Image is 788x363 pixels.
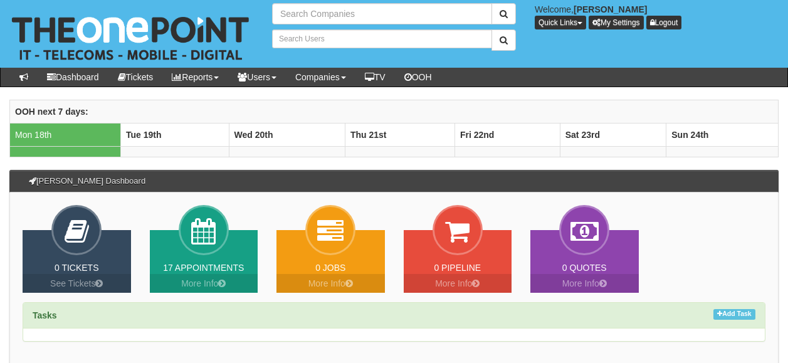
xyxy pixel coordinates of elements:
[404,274,512,293] a: More Info
[23,274,131,293] a: See Tickets
[525,3,788,29] div: Welcome,
[162,68,228,87] a: Reports
[666,123,779,146] th: Sun 24th
[434,263,481,273] a: 0 Pipeline
[574,4,647,14] b: [PERSON_NAME]
[10,100,779,123] th: OOH next 7 days:
[454,123,560,146] th: Fri 22nd
[228,68,286,87] a: Users
[646,16,682,29] a: Logout
[120,123,229,146] th: Tue 19th
[163,263,244,273] a: 17 Appointments
[38,68,108,87] a: Dashboard
[315,263,345,273] a: 0 Jobs
[345,123,454,146] th: Thu 21st
[395,68,441,87] a: OOH
[10,123,121,146] td: Mon 18th
[23,171,152,192] h3: [PERSON_NAME] Dashboard
[276,274,385,293] a: More Info
[589,16,644,29] a: My Settings
[272,29,492,48] input: Search Users
[560,123,666,146] th: Sat 23rd
[713,309,755,320] a: Add Task
[530,274,639,293] a: More Info
[286,68,355,87] a: Companies
[562,263,607,273] a: 0 Quotes
[33,310,57,320] strong: Tasks
[229,123,345,146] th: Wed 20th
[355,68,395,87] a: TV
[108,68,163,87] a: Tickets
[272,3,492,24] input: Search Companies
[150,274,258,293] a: More Info
[535,16,586,29] button: Quick Links
[55,263,99,273] a: 0 Tickets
